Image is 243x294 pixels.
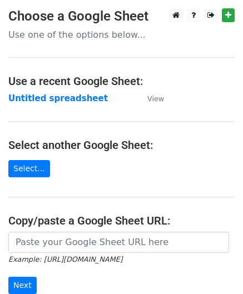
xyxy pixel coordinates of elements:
h4: Copy/paste a Google Sheet URL: [8,214,235,227]
input: Next [8,277,37,294]
small: Example: [URL][DOMAIN_NAME] [8,255,122,263]
h4: Use a recent Google Sheet: [8,74,235,88]
h4: Select another Google Sheet: [8,138,235,152]
small: View [147,94,164,103]
a: Select... [8,160,50,177]
input: Paste your Google Sheet URL here [8,232,229,253]
p: Use one of the options below... [8,29,235,41]
h3: Choose a Google Sheet [8,8,235,24]
a: View [136,93,164,103]
a: Untitled spreadsheet [8,93,108,103]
